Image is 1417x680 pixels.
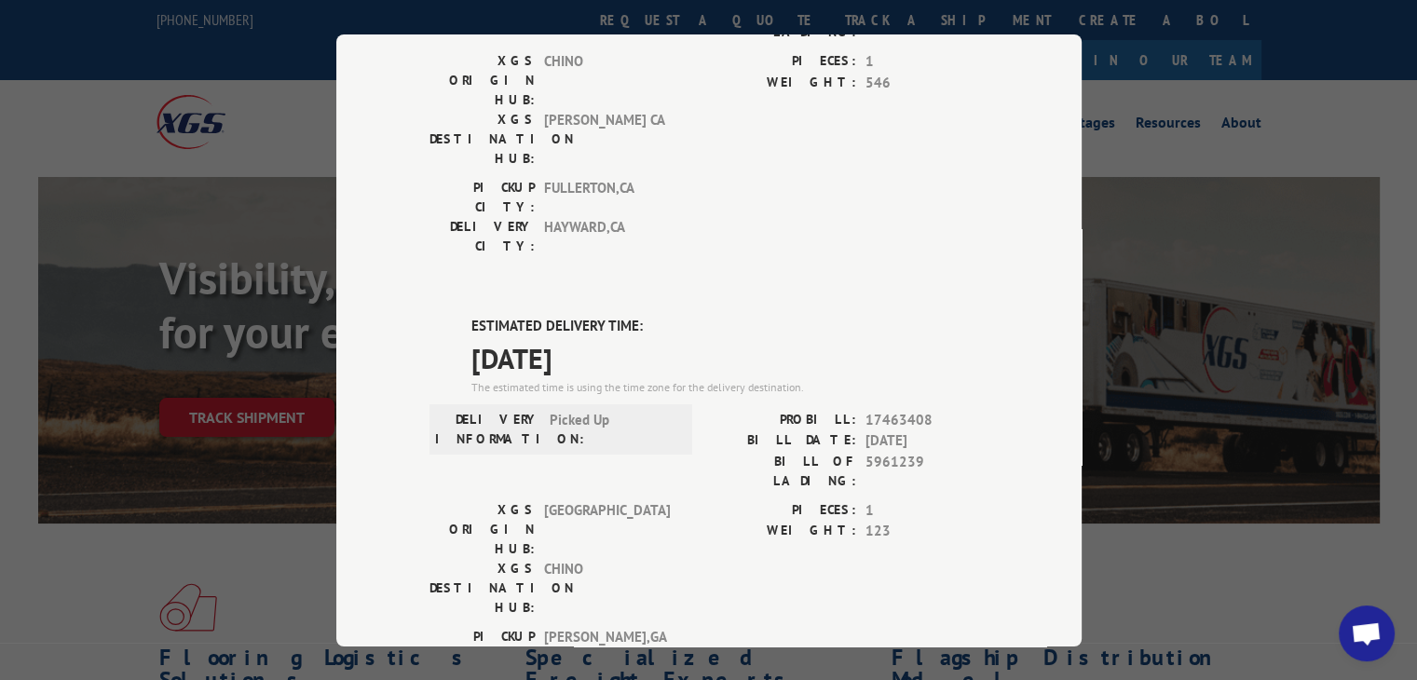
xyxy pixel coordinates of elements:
div: The estimated time is using the time zone for the delivery destination. [471,378,988,395]
label: DELIVERY CITY: [429,217,535,256]
label: PIECES: [709,51,856,73]
label: PICKUP CITY: [429,178,535,217]
label: XGS ORIGIN HUB: [429,51,535,110]
span: [PERSON_NAME] , GA [544,626,670,665]
label: BILL DATE: [709,430,856,452]
label: XGS DESTINATION HUB: [429,558,535,617]
span: CHINO [544,51,670,110]
span: 17463408 [865,409,988,430]
label: BILL OF LADING: [709,451,856,490]
span: CHINO [544,558,670,617]
span: [GEOGRAPHIC_DATA] [544,499,670,558]
label: XGS ORIGIN HUB: [429,499,535,558]
span: [PERSON_NAME] CA [544,110,670,169]
label: WEIGHT: [709,72,856,93]
label: DELIVERY INFORMATION: [435,409,540,448]
label: BILL OF LADING: [709,3,856,42]
label: ESTIMATED DELIVERY TIME: [471,316,988,337]
label: WEIGHT: [709,521,856,542]
label: PIECES: [709,499,856,521]
span: 3611186 [865,3,988,42]
label: XGS DESTINATION HUB: [429,110,535,169]
span: 1 [865,51,988,73]
span: FULLERTON , CA [544,178,670,217]
span: 1 [865,499,988,521]
span: Picked Up [550,409,675,448]
span: 5961239 [865,451,988,490]
a: Open chat [1339,605,1395,661]
span: [DATE] [471,336,988,378]
span: [DATE] [865,430,988,452]
span: 546 [865,72,988,93]
label: PROBILL: [709,409,856,430]
label: PICKUP CITY: [429,626,535,665]
span: 123 [865,521,988,542]
span: HAYWARD , CA [544,217,670,256]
